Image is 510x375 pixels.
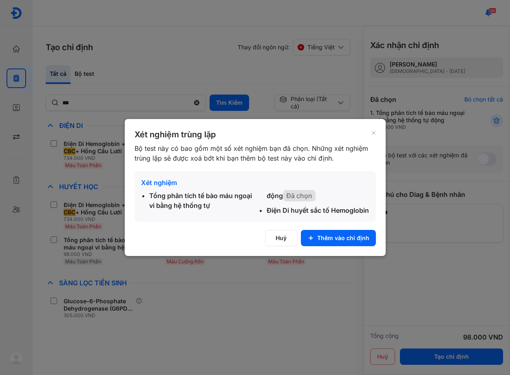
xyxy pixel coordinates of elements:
div: Điện Di huyết sắc tố Hemoglobin [267,205,369,215]
span: Đã chọn [283,190,316,201]
div: Tổng phân tích tế bào máu ngoại vi bằng hệ thống tự động [149,191,369,215]
div: Xét nghiệm [141,178,369,187]
div: Bộ test này có bao gồm một số xét nghiệm bạn đã chọn. Những xét nghiệm trùng lặp sẽ được xoá bớt ... [135,143,371,163]
button: Thêm vào chỉ định [301,230,376,246]
div: Xét nghiệm trùng lặp [135,129,371,140]
button: Huỷ [265,230,298,246]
